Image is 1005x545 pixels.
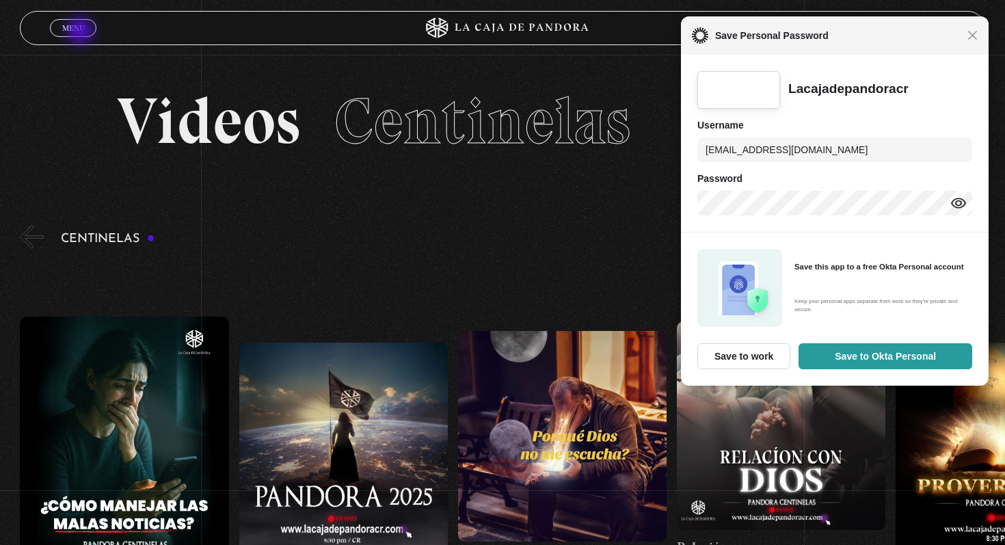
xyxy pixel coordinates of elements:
[334,82,630,160] span: Centinelas
[794,297,968,314] span: Keep your personal apps separate from work so they're private and secure.
[788,81,909,98] div: Lacajadepandoracr
[61,232,155,245] h3: Centinelas
[794,262,968,272] h5: Save this app to a free Okta Personal account
[697,170,972,187] h6: Password
[967,30,978,40] span: Close
[62,24,85,32] span: Menu
[20,225,44,249] button: Previous
[799,343,972,369] button: Save to Okta Personal
[708,27,967,44] span: Save Personal Password
[117,89,889,154] h2: Videos
[697,117,972,133] h6: Username
[57,36,90,45] span: Cerrar
[697,343,790,369] button: Save to work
